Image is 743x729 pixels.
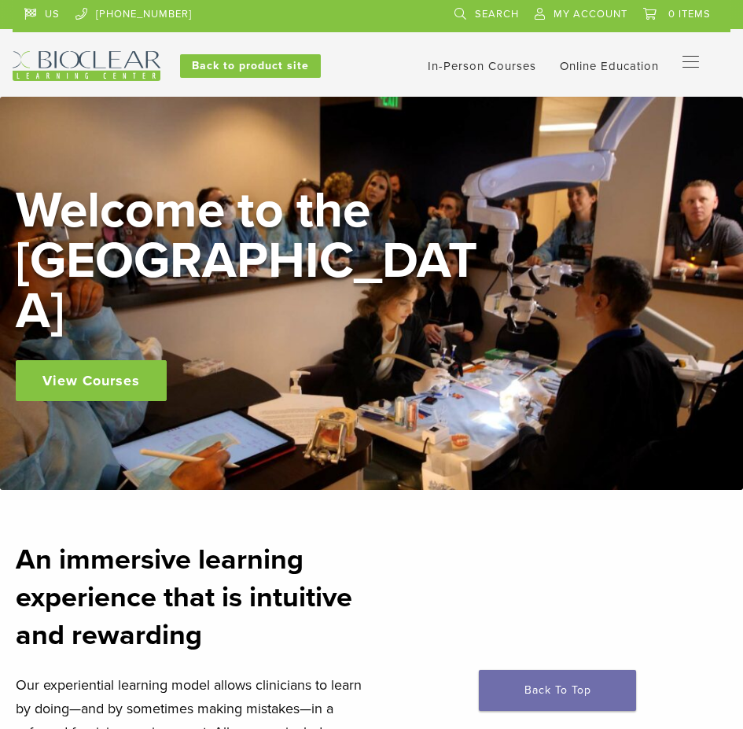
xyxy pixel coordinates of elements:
a: In-Person Courses [428,59,536,73]
h2: Welcome to the [GEOGRAPHIC_DATA] [16,186,487,337]
a: Back to product site [180,54,321,78]
a: Online Education [560,59,659,73]
nav: Primary Navigation [682,51,719,75]
span: My Account [554,8,627,20]
strong: An immersive learning experience that is intuitive and rewarding [16,543,352,652]
a: View Courses [16,360,167,401]
a: Back To Top [479,670,636,711]
img: Bioclear [13,51,160,81]
span: Search [475,8,519,20]
span: 0 items [668,8,711,20]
